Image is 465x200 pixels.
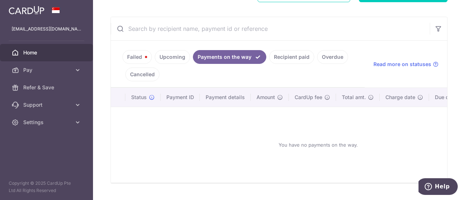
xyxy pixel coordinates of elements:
[122,50,152,64] a: Failed
[295,94,322,101] span: CardUp fee
[342,94,366,101] span: Total amt.
[435,94,457,101] span: Due date
[256,94,275,101] span: Amount
[385,94,415,101] span: Charge date
[269,50,314,64] a: Recipient paid
[200,88,251,107] th: Payment details
[111,17,430,40] input: Search by recipient name, payment id or reference
[418,178,458,196] iframe: Opens a widget where you can find more information
[23,84,71,91] span: Refer & Save
[23,119,71,126] span: Settings
[193,50,266,64] a: Payments on the way
[23,49,71,56] span: Home
[12,25,81,33] p: [EMAIL_ADDRESS][DOMAIN_NAME]
[317,50,348,64] a: Overdue
[373,61,431,68] span: Read more on statuses
[373,61,438,68] a: Read more on statuses
[131,94,147,101] span: Status
[9,6,44,15] img: CardUp
[23,66,71,74] span: Pay
[125,68,159,81] a: Cancelled
[161,88,200,107] th: Payment ID
[155,50,190,64] a: Upcoming
[23,101,71,109] span: Support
